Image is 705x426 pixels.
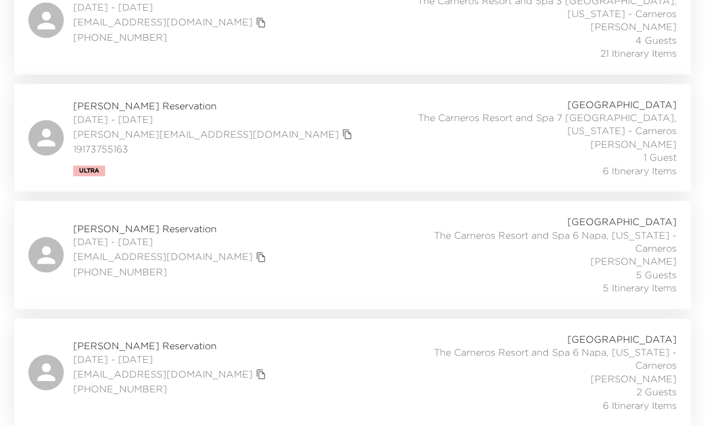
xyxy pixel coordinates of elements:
[635,34,677,47] span: 4 Guests
[567,333,677,346] span: [GEOGRAPHIC_DATA]
[73,250,253,263] a: [EMAIL_ADDRESS][DOMAIN_NAME]
[73,353,269,366] span: [DATE] - [DATE]
[73,368,253,381] a: [EMAIL_ADDRESS][DOMAIN_NAME]
[417,229,677,255] span: The Carneros Resort and Spa 6 Napa, [US_STATE] - Carneros
[644,151,677,164] span: 1 Guest
[73,128,339,141] a: [PERSON_NAME][EMAIL_ADDRESS][DOMAIN_NAME]
[14,201,691,308] a: [PERSON_NAME] Reservation[DATE] - [DATE][EMAIL_ADDRESS][DOMAIN_NAME]copy primary member email[PHO...
[590,372,677,385] span: [PERSON_NAME]
[73,339,269,352] span: [PERSON_NAME] Reservation
[79,167,99,174] span: Ultra
[73,142,355,155] span: 19173755163
[73,222,269,235] span: [PERSON_NAME] Reservation
[567,98,677,111] span: [GEOGRAPHIC_DATA]
[636,268,677,281] span: 5 Guests
[603,164,677,177] span: 6 Itinerary Items
[14,318,691,426] a: [PERSON_NAME] Reservation[DATE] - [DATE][EMAIL_ADDRESS][DOMAIN_NAME]copy primary member email[PHO...
[637,385,677,398] span: 2 Guests
[417,346,677,372] span: The Carneros Resort and Spa 6 Napa, [US_STATE] - Carneros
[567,215,677,228] span: [GEOGRAPHIC_DATA]
[253,14,269,31] button: copy primary member email
[73,235,269,248] span: [DATE] - [DATE]
[73,1,269,14] span: [DATE] - [DATE]
[73,99,355,112] span: [PERSON_NAME] Reservation
[590,138,677,151] span: [PERSON_NAME]
[73,31,269,44] span: [PHONE_NUMBER]
[73,15,253,28] a: [EMAIL_ADDRESS][DOMAIN_NAME]
[14,84,691,191] a: [PERSON_NAME] Reservation[DATE] - [DATE][PERSON_NAME][EMAIL_ADDRESS][DOMAIN_NAME]copy primary mem...
[339,126,355,142] button: copy primary member email
[73,265,269,278] span: [PHONE_NUMBER]
[253,249,269,265] button: copy primary member email
[603,281,677,294] span: 5 Itinerary Items
[73,382,269,395] span: [PHONE_NUMBER]
[600,47,677,60] span: 21 Itinerary Items
[73,113,355,126] span: [DATE] - [DATE]
[603,399,677,412] span: 6 Itinerary Items
[417,111,677,138] span: The Carneros Resort and Spa 7 [GEOGRAPHIC_DATA], [US_STATE] - Carneros
[253,366,269,382] button: copy primary member email
[590,255,677,268] span: [PERSON_NAME]
[590,20,677,33] span: [PERSON_NAME]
